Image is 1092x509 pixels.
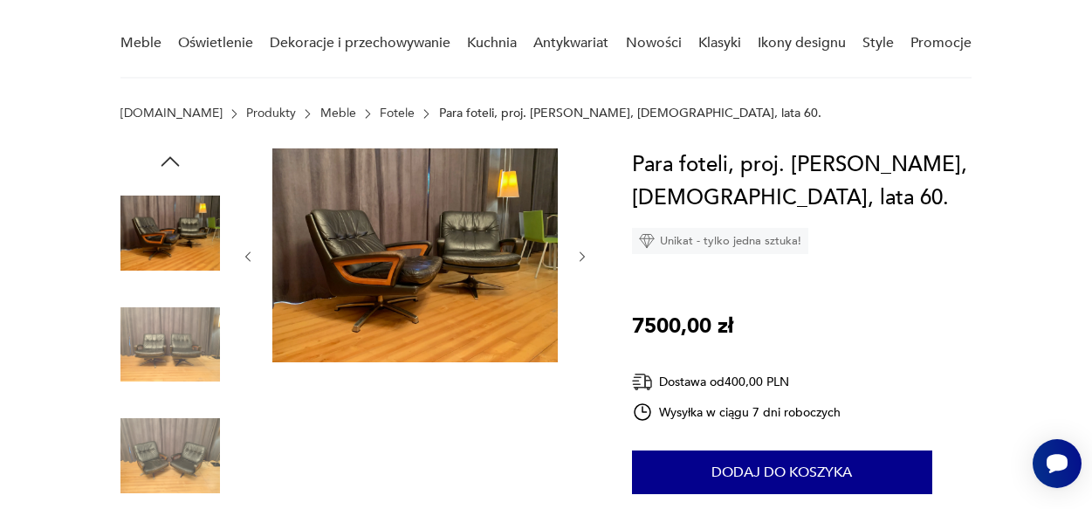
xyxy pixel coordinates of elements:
[178,10,253,77] a: Oświetlenie
[439,107,821,120] p: Para foteli, proj. [PERSON_NAME], [DEMOGRAPHIC_DATA], lata 60.
[272,148,558,362] img: Zdjęcie produktu Para foteli, proj. Carl Straub, Niemcy, lata 60.
[380,107,415,120] a: Fotele
[632,451,932,494] button: Dodaj do koszyka
[120,295,220,395] img: Zdjęcie produktu Para foteli, proj. Carl Straub, Niemcy, lata 60.
[467,10,517,77] a: Kuchnia
[639,233,655,249] img: Ikona diamentu
[632,228,808,254] div: Unikat - tylko jedna sztuka!
[320,107,356,120] a: Meble
[632,371,653,393] img: Ikona dostawy
[910,10,972,77] a: Promocje
[632,310,733,343] p: 7500,00 zł
[632,148,972,215] h1: Para foteli, proj. [PERSON_NAME], [DEMOGRAPHIC_DATA], lata 60.
[758,10,846,77] a: Ikony designu
[270,10,450,77] a: Dekoracje i przechowywanie
[626,10,682,77] a: Nowości
[862,10,894,77] a: Style
[120,406,220,506] img: Zdjęcie produktu Para foteli, proj. Carl Straub, Niemcy, lata 60.
[698,10,741,77] a: Klasyki
[120,107,223,120] a: [DOMAIN_NAME]
[1033,439,1082,488] iframe: Smartsupp widget button
[246,107,296,120] a: Produkty
[533,10,608,77] a: Antykwariat
[632,371,841,393] div: Dostawa od 400,00 PLN
[120,183,220,283] img: Zdjęcie produktu Para foteli, proj. Carl Straub, Niemcy, lata 60.
[632,402,841,423] div: Wysyłka w ciągu 7 dni roboczych
[120,10,161,77] a: Meble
